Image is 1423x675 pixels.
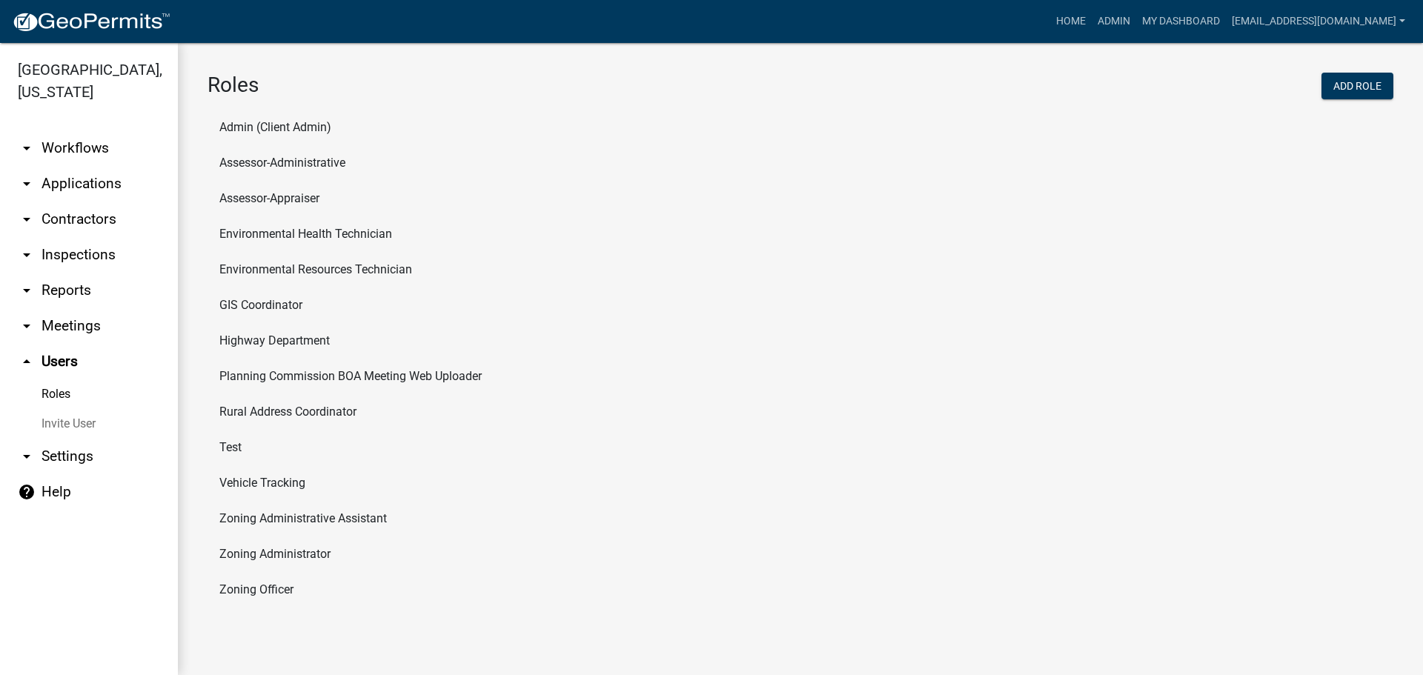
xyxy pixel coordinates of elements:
li: Test [208,430,1393,465]
i: arrow_drop_down [18,139,36,157]
li: Zoning Officer [208,572,1393,608]
li: Zoning Administrator [208,536,1393,572]
a: Admin [1092,7,1136,36]
li: Environmental Health Technician [208,216,1393,252]
i: arrow_drop_down [18,317,36,335]
h3: Roles [208,73,789,98]
i: arrow_drop_down [18,175,36,193]
i: help [18,483,36,501]
li: GIS Coordinator [208,287,1393,323]
button: Add Role [1321,73,1393,99]
i: arrow_drop_down [18,448,36,465]
a: My Dashboard [1136,7,1226,36]
li: Assessor-Appraiser [208,181,1393,216]
li: Vehicle Tracking [208,465,1393,501]
i: arrow_drop_down [18,246,36,264]
li: Admin (Client Admin) [208,110,1393,145]
li: Assessor-Administrative [208,145,1393,181]
a: [EMAIL_ADDRESS][DOMAIN_NAME] [1226,7,1411,36]
li: Planning Commission BOA Meeting Web Uploader [208,359,1393,394]
a: Home [1050,7,1092,36]
li: Highway Department [208,323,1393,359]
i: arrow_drop_up [18,353,36,370]
li: Environmental Resources Technician [208,252,1393,287]
li: Rural Address Coordinator [208,394,1393,430]
i: arrow_drop_down [18,210,36,228]
li: Zoning Administrative Assistant [208,501,1393,536]
i: arrow_drop_down [18,282,36,299]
